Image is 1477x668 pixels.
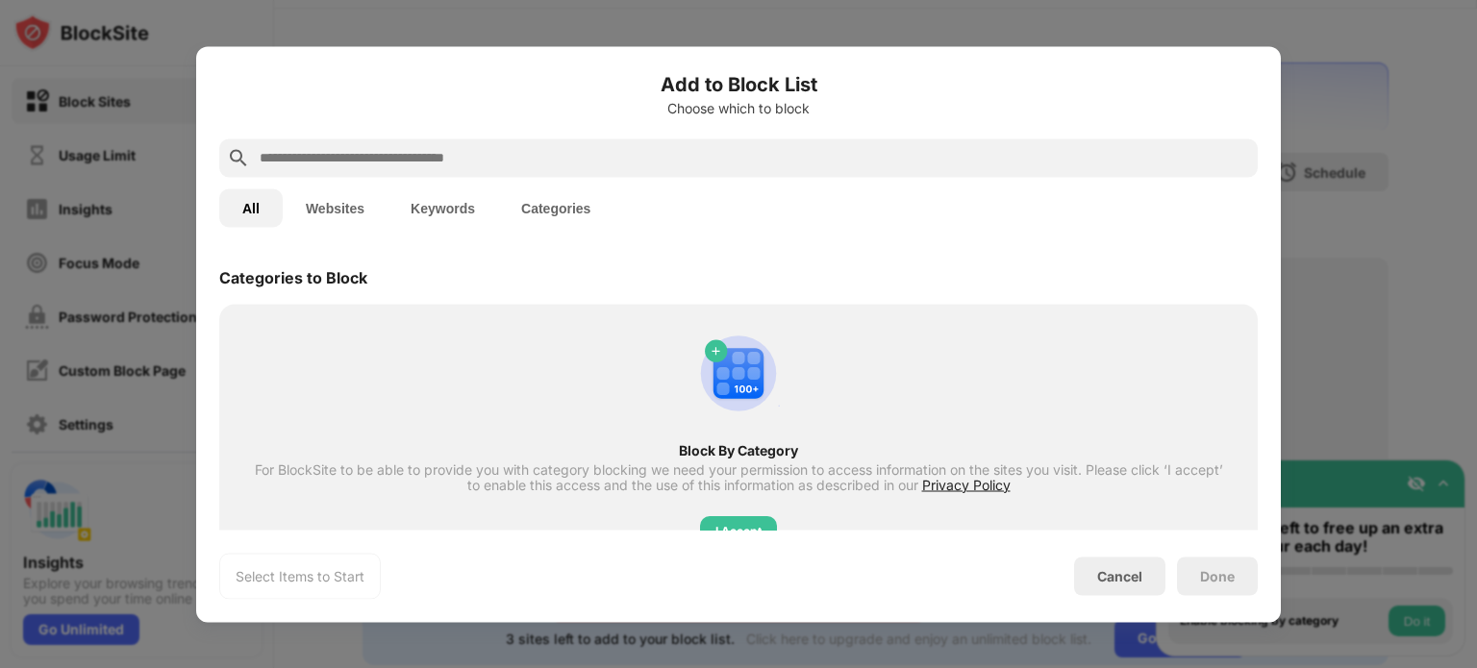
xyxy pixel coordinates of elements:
div: Choose which to block [219,100,1258,115]
button: Categories [498,188,613,227]
button: All [219,188,283,227]
div: Categories to Block [219,267,367,286]
div: For BlockSite to be able to provide you with category blocking we need your permission to access ... [254,461,1223,492]
div: I Accept [715,521,762,540]
div: Cancel [1097,568,1142,584]
div: Select Items to Start [236,566,364,585]
div: Block By Category [254,442,1223,458]
span: Privacy Policy [922,476,1011,492]
div: Done [1200,568,1235,583]
img: category-add.svg [692,327,785,419]
h6: Add to Block List [219,69,1258,98]
button: Websites [283,188,388,227]
img: search.svg [227,146,250,169]
button: Keywords [388,188,498,227]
